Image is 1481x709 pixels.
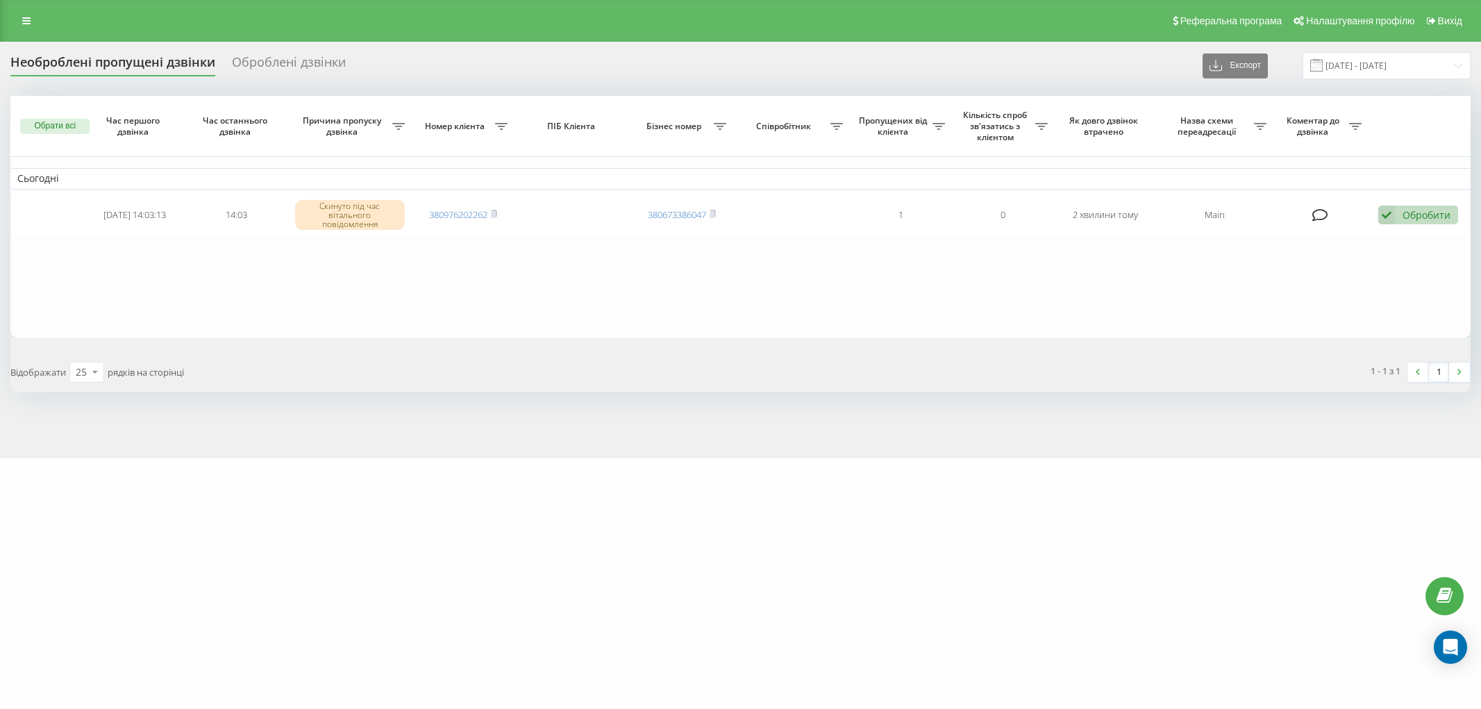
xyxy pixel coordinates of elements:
[108,366,184,378] span: рядків на сторінці
[10,168,1471,189] td: Сьогодні
[952,192,1054,238] td: 0
[648,208,706,221] a: 380673386047
[1180,15,1282,26] span: Реферальна програма
[1438,15,1462,26] span: Вихід
[295,115,393,137] span: Причина пропуску дзвінка
[1157,192,1273,238] td: Main
[1371,364,1400,378] div: 1 - 1 з 1
[638,121,714,132] span: Бізнес номер
[1428,362,1449,382] a: 1
[1306,15,1414,26] span: Налаштування профілю
[1403,208,1450,222] div: Обробити
[83,192,185,238] td: [DATE] 14:03:13
[1280,115,1349,137] span: Коментар до дзвінка
[197,115,276,137] span: Час останнього дзвінка
[740,121,830,132] span: Співробітник
[429,208,487,221] a: 380976202262
[295,200,405,231] div: Скинуто під час вітального повідомлення
[20,119,90,134] button: Обрати всі
[232,55,346,76] div: Оброблені дзвінки
[10,366,66,378] span: Відображати
[526,121,619,132] span: ПІБ Клієнта
[857,115,932,137] span: Пропущених від клієнта
[959,110,1035,142] span: Кількість спроб зв'язатись з клієнтом
[95,115,174,137] span: Час першого дзвінка
[185,192,287,238] td: 14:03
[1203,53,1268,78] button: Експорт
[419,121,494,132] span: Номер клієнта
[10,55,215,76] div: Необроблені пропущені дзвінки
[1434,631,1467,664] div: Open Intercom Messenger
[76,365,87,379] div: 25
[1055,192,1157,238] td: 2 хвилини тому
[1066,115,1145,137] span: Як довго дзвінок втрачено
[850,192,952,238] td: 1
[1164,115,1254,137] span: Назва схеми переадресації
